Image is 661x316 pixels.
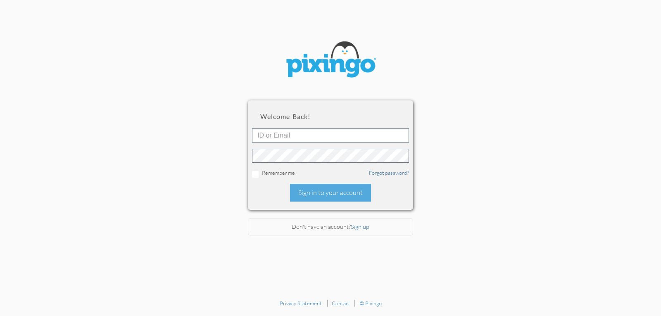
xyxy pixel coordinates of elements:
[280,300,322,306] a: Privacy Statement
[290,184,371,202] div: Sign in to your account
[260,113,401,120] h2: Welcome back!
[252,169,409,178] div: Remember me
[332,300,350,306] a: Contact
[248,218,413,236] div: Don't have an account?
[351,223,369,230] a: Sign up
[281,37,380,84] img: pixingo logo
[360,300,382,306] a: © Pixingo
[252,128,409,143] input: ID or Email
[369,169,409,176] a: Forgot password?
